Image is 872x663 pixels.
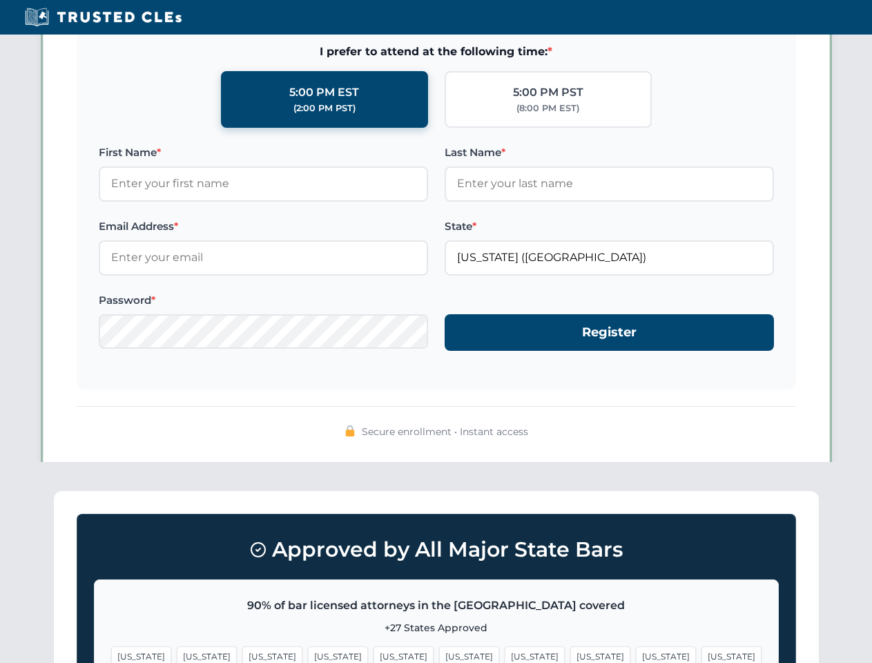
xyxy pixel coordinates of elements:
[293,102,356,115] div: (2:00 PM PST)
[111,620,762,635] p: +27 States Approved
[445,166,774,201] input: Enter your last name
[513,84,583,102] div: 5:00 PM PST
[445,240,774,275] input: Florida (FL)
[445,314,774,351] button: Register
[445,218,774,235] label: State
[99,240,428,275] input: Enter your email
[362,424,528,439] span: Secure enrollment • Instant access
[345,425,356,436] img: 🔒
[99,292,428,309] label: Password
[99,144,428,161] label: First Name
[99,218,428,235] label: Email Address
[21,7,186,28] img: Trusted CLEs
[99,43,774,61] span: I prefer to attend at the following time:
[516,102,579,115] div: (8:00 PM EST)
[289,84,359,102] div: 5:00 PM EST
[111,597,762,615] p: 90% of bar licensed attorneys in the [GEOGRAPHIC_DATA] covered
[445,144,774,161] label: Last Name
[94,531,779,568] h3: Approved by All Major State Bars
[99,166,428,201] input: Enter your first name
